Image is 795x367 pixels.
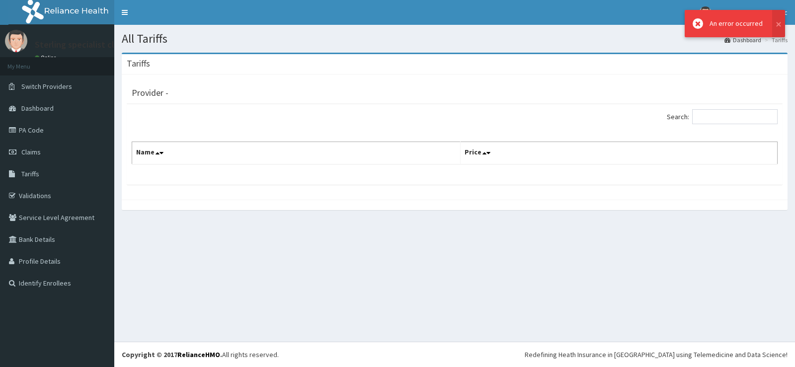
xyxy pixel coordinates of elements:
[5,30,27,52] img: User Image
[35,54,59,61] a: Online
[461,142,778,165] th: Price
[762,36,788,44] li: Tariffs
[667,109,778,124] label: Search:
[122,350,222,359] strong: Copyright © 2017 .
[35,40,128,49] p: Sterling specialist clinic
[21,104,54,113] span: Dashboard
[122,32,788,45] h1: All Tariffs
[525,350,788,360] div: Redefining Heath Insurance in [GEOGRAPHIC_DATA] using Telemedicine and Data Science!
[21,169,39,178] span: Tariffs
[127,59,150,68] h3: Tariffs
[132,142,461,165] th: Name
[692,109,778,124] input: Search:
[21,82,72,91] span: Switch Providers
[177,350,220,359] a: RelianceHMO
[717,8,788,17] span: Sterling specialist clinic
[710,18,763,29] div: An error occurred
[21,147,41,156] span: Claims
[699,6,712,19] img: User Image
[724,36,761,44] a: Dashboard
[114,342,795,367] footer: All rights reserved.
[132,88,168,97] h3: Provider -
